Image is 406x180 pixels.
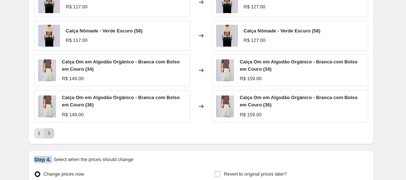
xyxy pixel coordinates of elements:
span: Calça Nômade - Verde Escuro (58) [66,28,143,34]
img: ezgif.com-webp-to-jpg_290a0e44-a8ad-42c0-b349-52ac0865d5df_80x.jpg [216,59,234,81]
h2: Step 4. [34,156,51,163]
img: ezgif.com-webp-to-jpg_290a0e44-a8ad-42c0-b349-52ac0865d5df_80x.jpg [216,95,234,117]
div: R$ 159.00 [240,75,262,82]
span: Calça Om em Algodão Orgânico - Branca com Bolso em Couro (34) [240,59,358,72]
div: R$ 117.00 [66,37,88,44]
div: R$ 159.00 [240,111,262,118]
div: R$ 149.00 [62,111,84,118]
span: Calça Om em Algodão Orgânico - Branca com Bolso em Couro (36) [62,95,180,107]
span: Change prices now [44,171,84,177]
span: Revert to original prices later? [224,171,287,177]
span: Calça Om em Algodão Orgânico - Branca com Bolso em Couro (36) [240,95,358,107]
img: DSC_0010_2_80x.jpg [38,25,60,47]
p: Select when the prices should change [53,156,133,163]
button: Previous [34,128,44,138]
button: Next [44,128,54,138]
div: R$ 127.00 [244,37,266,44]
img: ezgif.com-webp-to-jpg_290a0e44-a8ad-42c0-b349-52ac0865d5df_80x.jpg [38,95,56,117]
img: DSC_0010_2_80x.jpg [216,25,238,47]
div: R$ 117.00 [66,3,88,11]
span: Calça Om em Algodão Orgânico - Branca com Bolso em Couro (34) [62,59,180,72]
div: R$ 149.00 [62,75,84,82]
span: Calça Nômade - Verde Escuro (58) [244,28,321,34]
div: R$ 127.00 [244,3,266,11]
img: ezgif.com-webp-to-jpg_290a0e44-a8ad-42c0-b349-52ac0865d5df_80x.jpg [38,59,56,81]
nav: Pagination [34,128,54,138]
